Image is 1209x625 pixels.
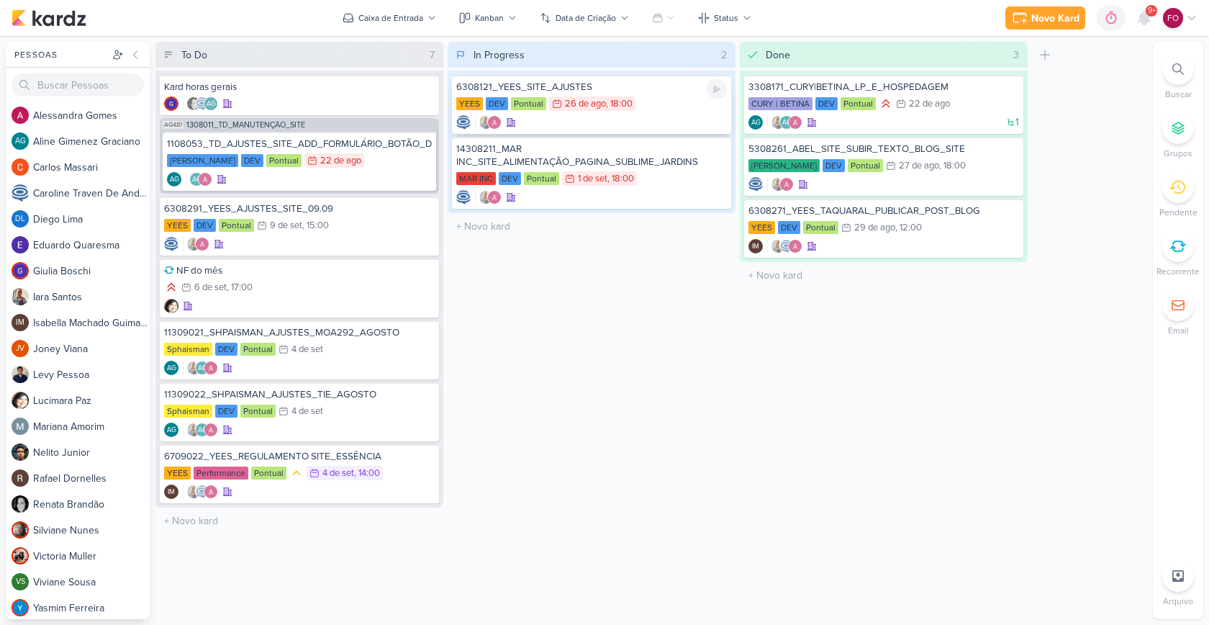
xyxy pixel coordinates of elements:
img: Iara Santos [186,423,201,437]
div: , 18:00 [606,99,633,109]
div: 27 de ago [899,161,939,171]
div: C a r l o s M a s s a r i [33,160,150,175]
div: Fabio Oliveira [1163,8,1183,28]
div: , 14:00 [354,469,380,478]
div: Colaboradores: Iara Santos, Alessandra Gomes [183,237,209,251]
div: V i v i a n e S o u s a [33,575,150,590]
img: Alessandra Gomes [195,237,209,251]
img: Caroline Traven De Andrade [748,177,763,192]
p: VS [16,578,25,586]
div: Criador(a): Isabella Machado Guimarães [748,239,763,253]
div: Aline Gimenez Graciano [748,115,763,130]
img: Alessandra Gomes [779,177,794,192]
img: Iara Santos [12,288,29,305]
div: 22 de ago [909,99,950,109]
div: Pontual [240,343,276,356]
div: Aline Gimenez Graciano [164,423,178,437]
div: Prioridade Alta [164,280,178,294]
img: Alessandra Gomes [487,115,502,130]
div: , 12:00 [895,223,922,233]
div: 4 de set [322,469,354,478]
img: Caroline Traven De Andrade [456,115,471,130]
div: 2 [715,48,733,63]
div: Criador(a): Giulia Boschi [164,96,178,111]
div: DEV [499,172,521,185]
div: Colaboradores: Iara Santos, Aline Gimenez Graciano, Alessandra Gomes [183,361,218,375]
div: 11309021_SHPAISMAN_AJUSTES_MOA292_AGOSTO [164,326,435,339]
div: 14308211_MAR INC_SITE_ALIMENTAÇÃO_PAGINA_SUBLIME_JARDINS [456,143,727,168]
div: Pessoas [12,48,109,61]
div: Isabella Machado Guimarães [164,485,178,499]
div: 1108053_TD_AJUSTES_SITE_ADD_FORMULÁRIO_BOTÃO_DOWNLOAD [167,138,432,150]
span: 1 [1015,117,1019,127]
p: Pendente [1159,206,1197,219]
img: Renata Brandão [12,495,29,513]
div: Aline Gimenez Graciano [195,423,209,437]
img: Giulia Boschi [12,262,29,279]
p: Buscar [1165,88,1192,101]
img: Mariana Amorim [12,418,29,435]
div: , 18:00 [607,174,634,184]
div: [PERSON_NAME] [167,154,238,167]
img: Iara Santos [479,190,493,204]
div: 7 [424,48,440,63]
img: Lucimara Paz [12,392,29,409]
p: AG [198,427,207,434]
div: Colaboradores: Iara Santos, Caroline Traven De Andrade, Alessandra Gomes [183,485,218,499]
p: AG [167,427,176,434]
div: DEV [823,159,845,172]
div: DEV [215,405,237,418]
div: , 18:00 [939,161,966,171]
p: AG [192,176,201,184]
img: Iara Santos [186,361,201,375]
p: AG [751,120,761,127]
div: Pontual [511,97,546,110]
div: YEES [164,467,191,480]
div: Isabella Machado Guimarães [748,239,763,253]
div: Colaboradores: Iara Santos, Alessandra Gomes [475,190,502,204]
img: Silviane Nunes [12,521,29,539]
div: , 15:00 [302,221,329,230]
img: Caroline Traven De Andrade [779,239,794,253]
div: Criador(a): Aline Gimenez Graciano [164,423,178,437]
p: Arquivo [1163,595,1193,608]
div: CURY | BETINA [748,97,812,110]
span: AG481 [163,121,184,129]
div: DEV [815,97,838,110]
p: FO [1167,12,1179,24]
img: Iara Santos [771,177,785,192]
p: IM [168,489,175,496]
div: Aline Gimenez Graciano [164,361,178,375]
p: AG [15,138,26,145]
div: N e l i t o J u n i o r [33,445,150,460]
div: Diego Lima [12,210,29,228]
div: E d u a r d o Q u a r e s m a [33,238,150,253]
div: Aline Gimenez Graciano [189,172,204,186]
div: MAR INC [456,172,496,185]
div: A l e s s a n d r a G o m e s [33,108,150,123]
div: C a r o l i n e T r a v e n D e A n d r a d e [33,186,150,201]
div: Y a s m i m F e r r e i r a [33,601,150,616]
li: Ctrl + F [1153,53,1203,101]
div: L e v y P e s s o a [33,367,150,382]
img: Giulia Boschi [164,96,178,111]
img: Iara Santos [771,239,785,253]
div: 11309022_SHPAISMAN_AJUSTES_TIE_AGOSTO [164,388,435,401]
div: L u c i m a r a P a z [33,393,150,408]
div: NF do mês [164,264,435,277]
div: Aline Gimenez Graciano [12,132,29,150]
div: Sphaisman [164,343,212,356]
img: Victoria Muller [12,547,29,565]
div: Criador(a): Aline Gimenez Graciano [748,115,763,130]
input: + Novo kard [743,265,1025,286]
div: 6 de set [194,283,227,292]
img: Alessandra Gomes [788,115,802,130]
div: DEV [241,154,263,167]
div: YEES [456,97,483,110]
div: YEES [748,221,775,234]
div: Performance [194,467,248,480]
div: Pontual [219,219,254,232]
img: Eduardo Quaresma [12,236,29,253]
p: Grupos [1164,147,1192,160]
div: 29 de ago [854,223,895,233]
